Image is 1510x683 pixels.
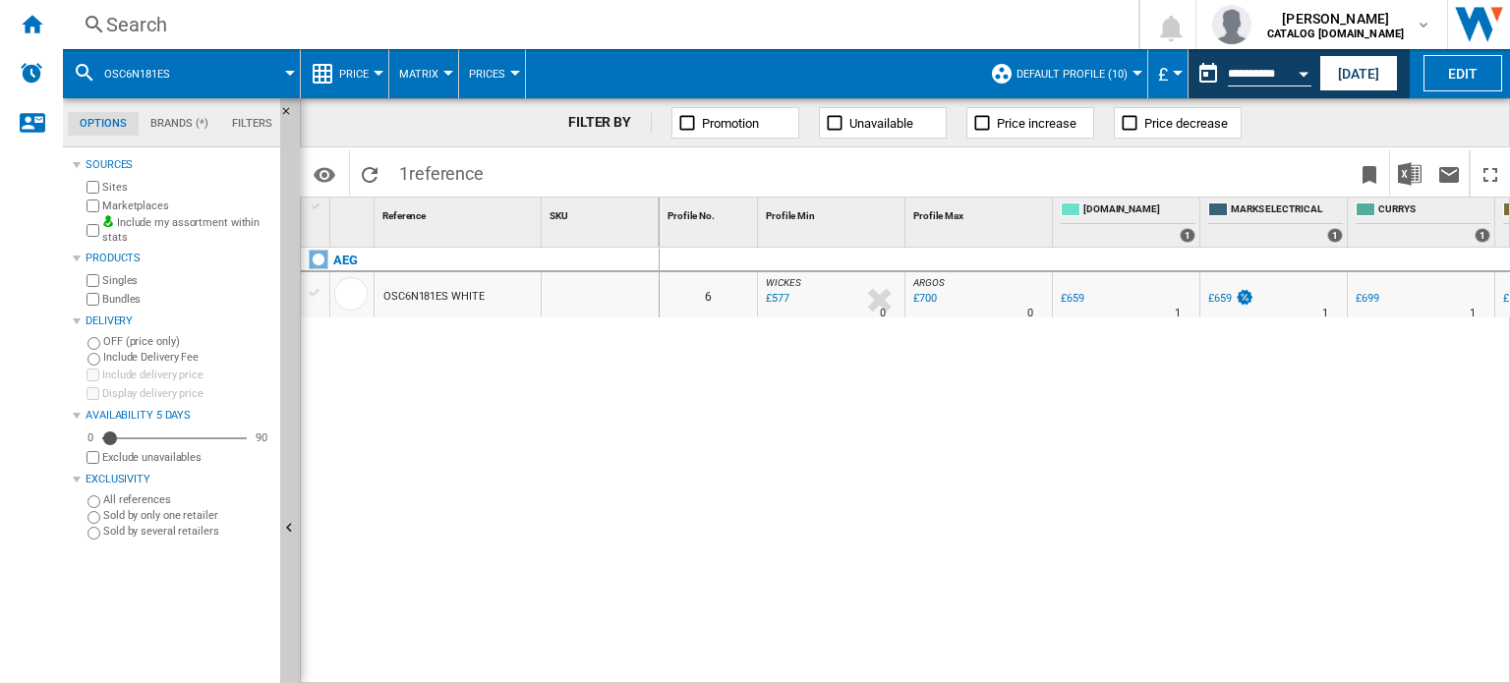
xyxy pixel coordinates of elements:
label: Include delivery price [102,368,272,382]
div: Profile No. Sort None [664,198,757,228]
div: Profile Min Sort None [762,198,904,228]
button: OSC6N181ES [104,49,190,98]
input: OFF (price only) [87,337,100,350]
div: £659 [1061,292,1084,305]
input: Include Delivery Fee [87,353,100,366]
md-tab-item: Brands (*) [139,112,220,136]
div: 1 offers sold by AO.COM [1180,228,1195,243]
button: Price increase [966,107,1094,139]
img: promotionV3.png [1235,289,1254,306]
div: OSC6N181ES [73,49,290,98]
label: Sold by only one retailer [103,508,272,523]
button: Price [339,49,378,98]
label: Display delivery price [102,386,272,401]
button: Reload [350,150,389,197]
div: OSC6N181ES WHITE [383,274,484,319]
div: Last updated : Friday, 30 May 2025 23:00 [910,289,937,309]
img: excel-24x24.png [1398,162,1422,186]
div: Exclusivity [86,472,272,487]
button: Bookmark this report [1350,150,1389,197]
img: mysite-bg-18x18.png [102,215,114,227]
div: £699 [1356,292,1379,305]
button: Maximize [1471,150,1510,197]
input: Sold by only one retailer [87,511,100,524]
div: Prices [469,49,515,98]
input: Display delivery price [87,451,99,464]
span: WICKES [766,277,800,288]
button: Send this report by email [1429,150,1469,197]
input: Sold by several retailers [87,527,100,540]
span: Promotion [702,116,759,131]
div: Delivery Time : 1 day [1470,304,1476,323]
div: Products [86,251,272,266]
b: CATALOG [DOMAIN_NAME] [1267,28,1404,40]
div: Search [106,11,1087,38]
span: Profile Max [913,210,963,221]
span: £ [1158,64,1168,85]
span: Profile No. [668,210,715,221]
input: Singles [87,274,99,287]
div: Profile Max Sort None [909,198,1052,228]
span: Reference [382,210,426,221]
span: Unavailable [849,116,913,131]
span: SKU [550,210,568,221]
div: SKU Sort None [546,198,659,228]
md-slider: Availability [102,428,247,448]
span: Price decrease [1144,116,1228,131]
button: Default profile (10) [1016,49,1137,98]
div: 0 [83,430,98,445]
div: FILTER BY [568,113,652,133]
input: Bundles [87,293,99,306]
button: £ [1158,49,1178,98]
img: profile.jpg [1212,5,1251,44]
div: Sort None [664,198,757,228]
div: Sort None [909,198,1052,228]
input: Marketplaces [87,199,99,212]
div: 90 [251,430,272,445]
button: Hide [280,98,304,134]
button: md-calendar [1189,54,1228,93]
label: Bundles [102,292,272,307]
button: Promotion [671,107,799,139]
div: 6 [660,272,757,317]
label: All references [103,492,272,507]
div: Delivery [86,313,272,329]
button: Download in Excel [1390,150,1429,197]
input: Include delivery price [87,369,99,381]
input: Include my assortment within stats [87,218,99,243]
button: Unavailable [819,107,947,139]
div: Delivery Time : 1 day [1175,304,1181,323]
div: £659 [1058,289,1084,309]
span: [DOMAIN_NAME] [1083,202,1195,219]
div: MARKS ELECTRICAL 1 offers sold by MARKS ELECTRICAL [1204,198,1347,247]
md-tab-item: Filters [220,112,284,136]
span: Price [339,68,369,81]
div: Sort None [334,198,374,228]
span: 1 [389,150,494,192]
label: OFF (price only) [103,334,272,349]
div: Default profile (10) [990,49,1137,98]
label: Sites [102,180,272,195]
div: Sort None [378,198,541,228]
span: reference [409,163,484,184]
div: CURRYS 1 offers sold by CURRYS [1352,198,1494,247]
span: Price increase [997,116,1076,131]
span: [PERSON_NAME] [1267,9,1404,28]
span: Matrix [399,68,438,81]
span: MARKS ELECTRICAL [1231,202,1343,219]
button: [DATE] [1319,55,1398,91]
div: Delivery Time : 0 day [880,304,886,323]
div: £659 [1208,292,1232,305]
div: Sort None [762,198,904,228]
span: Profile Min [766,210,815,221]
div: 1 offers sold by CURRYS [1475,228,1490,243]
label: Sold by several retailers [103,524,272,539]
div: £699 [1353,289,1379,309]
button: Open calendar [1286,53,1321,88]
div: This report is based on a date in the past. [1189,49,1315,98]
div: Delivery Time : 0 day [1027,304,1033,323]
label: Include my assortment within stats [102,215,272,246]
div: Sources [86,157,272,173]
button: Price decrease [1114,107,1242,139]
